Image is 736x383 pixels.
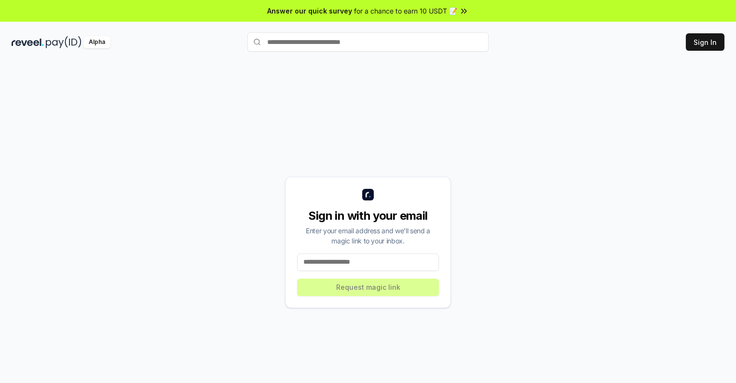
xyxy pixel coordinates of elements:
[12,36,44,48] img: reveel_dark
[362,189,374,200] img: logo_small
[46,36,82,48] img: pay_id
[686,33,724,51] button: Sign In
[354,6,457,16] span: for a chance to earn 10 USDT 📝
[267,6,352,16] span: Answer our quick survey
[297,226,439,246] div: Enter your email address and we’ll send a magic link to your inbox.
[297,208,439,224] div: Sign in with your email
[83,36,110,48] div: Alpha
